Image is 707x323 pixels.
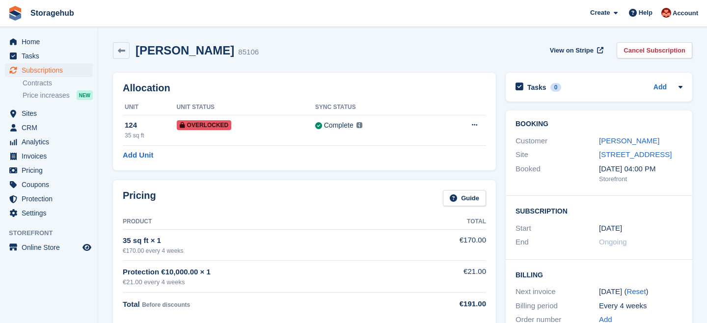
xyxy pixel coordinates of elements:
h2: [PERSON_NAME] [136,44,234,57]
div: [DATE] ( ) [599,286,682,297]
div: NEW [77,90,93,100]
th: Product [123,214,431,230]
a: Add [653,82,667,93]
span: Tasks [22,49,81,63]
span: Subscriptions [22,63,81,77]
a: Preview store [81,242,93,253]
a: menu [5,35,93,49]
div: €191.00 [431,298,486,310]
span: Price increases [23,91,70,100]
img: stora-icon-8386f47178a22dfd0bd8f6a31ec36ba5ce8667c1dd55bd0f319d3a0aa187defe.svg [8,6,23,21]
a: menu [5,121,93,135]
a: [STREET_ADDRESS] [599,150,672,159]
div: Complete [324,120,353,131]
div: Protection €10,000.00 × 1 [123,267,431,278]
div: 0 [550,83,562,92]
th: Total [431,214,486,230]
span: Protection [22,192,81,206]
span: Analytics [22,135,81,149]
span: CRM [22,121,81,135]
a: View on Stripe [546,42,605,58]
span: Sites [22,107,81,120]
span: Total [123,300,140,308]
div: Every 4 weeks [599,300,682,312]
a: menu [5,178,93,191]
div: Site [516,149,599,161]
h2: Pricing [123,190,156,206]
a: menu [5,107,93,120]
td: €170.00 [431,229,486,260]
a: menu [5,49,93,63]
span: Overlocked [177,120,232,130]
div: €170.00 every 4 weeks [123,246,431,255]
a: Guide [443,190,486,206]
a: Storagehub [27,5,78,21]
span: Coupons [22,178,81,191]
div: Next invoice [516,286,599,297]
a: menu [5,149,93,163]
th: Unit Status [177,100,315,115]
a: Reset [626,287,646,296]
a: menu [5,192,93,206]
span: Settings [22,206,81,220]
a: [PERSON_NAME] [599,136,659,145]
span: Before discounts [142,301,190,308]
a: menu [5,135,93,149]
a: Add Unit [123,150,153,161]
span: Ongoing [599,238,627,246]
div: 35 sq ft × 1 [123,235,431,246]
img: Nick [661,8,671,18]
a: menu [5,163,93,177]
td: €21.00 [431,261,486,293]
span: Account [673,8,698,18]
img: icon-info-grey-7440780725fd019a000dd9b08b2336e03edf1995a4989e88bcd33f0948082b44.svg [356,122,362,128]
span: View on Stripe [550,46,594,55]
a: menu [5,206,93,220]
div: 35 sq ft [125,131,177,140]
div: 85106 [238,47,259,58]
span: Create [590,8,610,18]
div: Booked [516,163,599,184]
th: Sync Status [315,100,434,115]
span: Home [22,35,81,49]
div: Billing period [516,300,599,312]
a: Cancel Subscription [617,42,692,58]
a: menu [5,241,93,254]
a: Price increases NEW [23,90,93,101]
div: End [516,237,599,248]
a: menu [5,63,93,77]
h2: Billing [516,269,682,279]
span: Invoices [22,149,81,163]
span: Storefront [9,228,98,238]
h2: Allocation [123,82,486,94]
h2: Booking [516,120,682,128]
h2: Subscription [516,206,682,215]
span: Pricing [22,163,81,177]
div: €21.00 every 4 weeks [123,277,431,287]
div: 124 [125,120,177,131]
div: Customer [516,135,599,147]
a: Contracts [23,79,93,88]
div: Storefront [599,174,682,184]
time: 2025-05-08 00:00:00 UTC [599,223,622,234]
th: Unit [123,100,177,115]
div: [DATE] 04:00 PM [599,163,682,175]
h2: Tasks [527,83,546,92]
div: Start [516,223,599,234]
span: Help [639,8,653,18]
span: Online Store [22,241,81,254]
